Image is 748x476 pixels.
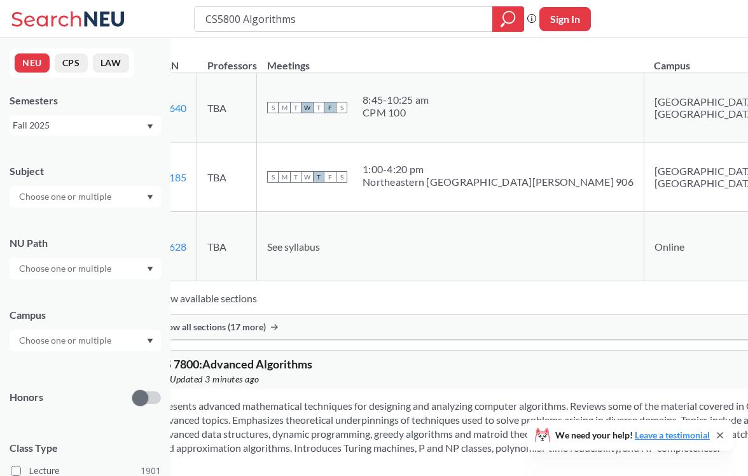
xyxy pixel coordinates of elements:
input: Class, professor, course number, "phrase" [204,8,483,30]
span: Updated 3 minutes ago [170,372,260,386]
a: 18640 [158,102,186,114]
p: Honors [10,390,43,405]
div: Dropdown arrow [10,258,161,279]
span: See syllabus [267,241,320,253]
div: Dropdown arrow [10,186,161,207]
div: CPM 100 [363,106,429,119]
svg: Dropdown arrow [147,124,153,129]
div: Semesters [10,94,161,108]
div: Dropdown arrow [10,330,161,351]
span: S [336,171,347,183]
button: Sign In [539,7,591,31]
div: Subject [10,164,161,178]
span: F [324,171,336,183]
a: Leave a testimonial [635,430,710,440]
span: F [324,102,336,113]
span: M [279,171,290,183]
div: 1:00 - 4:20 pm [363,163,634,176]
span: Show all sections (17 more) [158,321,266,333]
span: T [290,171,301,183]
th: Meetings [257,46,644,73]
span: CS 7800 : Advanced Algorithms [158,357,312,371]
svg: Dropdown arrow [147,339,153,344]
div: Northeastern [GEOGRAPHIC_DATA][PERSON_NAME] 906 [363,176,634,188]
span: W [301,102,313,113]
span: T [313,102,324,113]
span: S [336,102,347,113]
div: Campus [10,308,161,322]
td: TBA [197,212,257,281]
span: M [279,102,290,113]
input: Choose one or multiple [13,261,120,276]
span: We need your help! [555,431,710,440]
span: S [267,171,279,183]
svg: Dropdown arrow [147,267,153,272]
th: Professors [197,46,257,73]
td: TBA [197,73,257,143]
span: Class Type [10,441,161,455]
button: CPS [55,53,88,73]
td: TBA [197,143,257,212]
div: 8:45 - 10:25 am [363,94,429,106]
div: Fall 2025Dropdown arrow [10,115,161,136]
span: T [313,171,324,183]
span: S [267,102,279,113]
svg: magnifying glass [501,10,516,28]
span: W [301,171,313,183]
a: 22185 [158,171,186,183]
button: NEU [15,53,50,73]
div: Fall 2025 [13,118,146,132]
div: magnifying glass [492,6,524,32]
button: LAW [93,53,129,73]
input: Choose one or multiple [13,333,120,348]
span: T [290,102,301,113]
input: Choose one or multiple [13,189,120,204]
svg: Dropdown arrow [147,195,153,200]
div: NU Path [10,236,161,250]
a: 18628 [158,241,186,253]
